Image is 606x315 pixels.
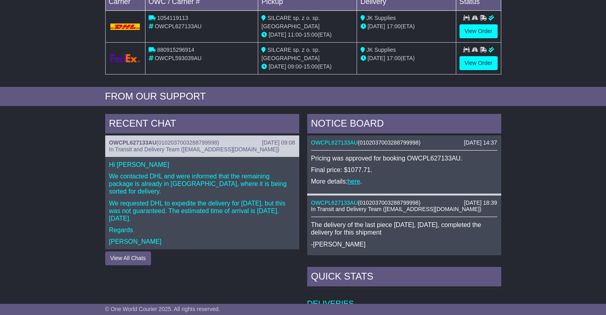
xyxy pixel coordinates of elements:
[311,200,497,206] div: ( )
[366,47,396,53] span: JK Supplies
[288,31,302,38] span: 11:00
[155,55,202,61] span: OWCPL593039AU
[105,251,151,265] button: View All Chats
[386,55,400,61] span: 17:00
[360,54,452,63] div: (ETA)
[109,226,295,234] p: Regards
[347,178,360,185] a: here
[311,221,497,236] p: The delivery of the last piece [DATE], [DATE], completed the delivery for this shipment
[311,155,497,162] p: Pricing was approved for booking OWCPL627133AU.
[304,63,318,70] span: 15:00
[386,23,400,29] span: 17:00
[261,15,320,29] span: SILCARE sp. z o. sp. [GEOGRAPHIC_DATA]
[110,54,140,63] img: GetCarrierServiceLogo
[311,166,497,174] p: Final price: $1077.71.
[262,139,295,146] div: [DATE] 09:08
[157,47,194,53] span: 880915296914
[311,241,497,248] p: -[PERSON_NAME]
[311,178,497,185] p: More details: .
[360,200,419,206] span: 0102037003288799998
[261,31,353,39] div: - (ETA)
[261,47,320,61] span: SILCARE sp. z o. sp. [GEOGRAPHIC_DATA]
[311,200,358,206] a: OWCPL627133AU
[109,161,295,168] p: Hi [PERSON_NAME]
[109,146,280,153] span: In Transit and Delivery Team ([EMAIL_ADDRESS][DOMAIN_NAME])
[110,23,140,30] img: DHL.png
[158,139,217,146] span: 0102037003288799998
[157,15,188,21] span: 1054119113
[459,24,498,38] a: View Order
[288,63,302,70] span: 09:00
[304,31,318,38] span: 15:00
[109,139,295,146] div: ( )
[109,238,295,245] p: [PERSON_NAME]
[105,91,501,102] div: FROM OUR SUPPORT
[366,15,396,21] span: JK Supplies
[109,139,157,146] a: OWCPL627133AU
[261,63,353,71] div: - (ETA)
[311,139,497,146] div: ( )
[311,206,482,212] span: In Transit and Delivery Team ([EMAIL_ADDRESS][DOMAIN_NAME])
[269,31,286,38] span: [DATE]
[464,200,497,206] div: [DATE] 18:39
[367,55,385,61] span: [DATE]
[155,23,202,29] span: OWCPL627133AU
[307,267,501,288] div: Quick Stats
[459,56,498,70] a: View Order
[367,23,385,29] span: [DATE]
[105,306,220,312] span: © One World Courier 2025. All rights reserved.
[269,63,286,70] span: [DATE]
[109,172,295,196] p: We contacted DHL and were informed that the remaining package is already in [GEOGRAPHIC_DATA], wh...
[311,139,358,146] a: OWCPL627133AU
[105,114,299,135] div: RECENT CHAT
[109,200,295,223] p: We requested DHL to expedite the delivery for [DATE], but this was not guaranteed. The estimated ...
[307,114,501,135] div: NOTICE BOARD
[464,139,497,146] div: [DATE] 14:37
[360,22,452,31] div: (ETA)
[307,288,501,309] td: Deliveries
[360,139,419,146] span: 0102037003288799998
